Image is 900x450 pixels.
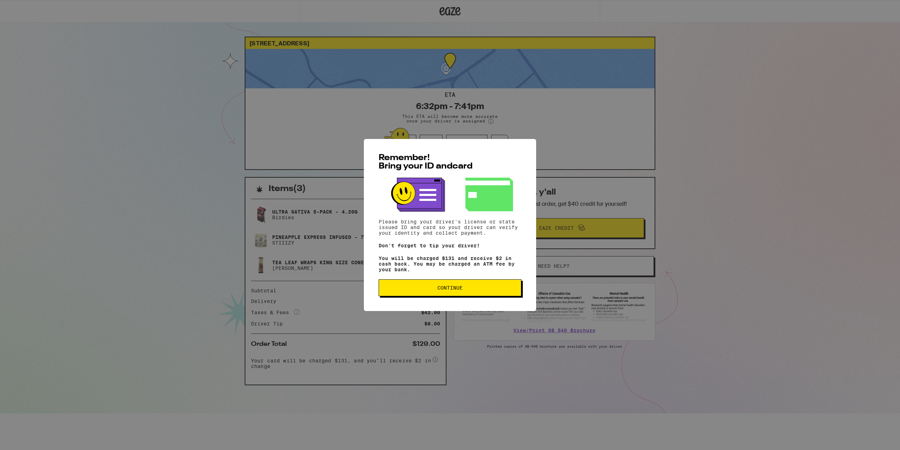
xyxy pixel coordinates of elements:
button: Continue [379,279,521,296]
p: Don't forget to tip your driver! [379,243,521,248]
span: Remember! Bring your ID and card [379,154,472,171]
span: Continue [437,285,463,290]
p: You will be charged $131 and receive $2 in cash back. You may be charged an ATM fee by your bank. [379,255,521,272]
p: Please bring your driver's license or state issued ID and card so your driver can verify your ide... [379,219,521,236]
